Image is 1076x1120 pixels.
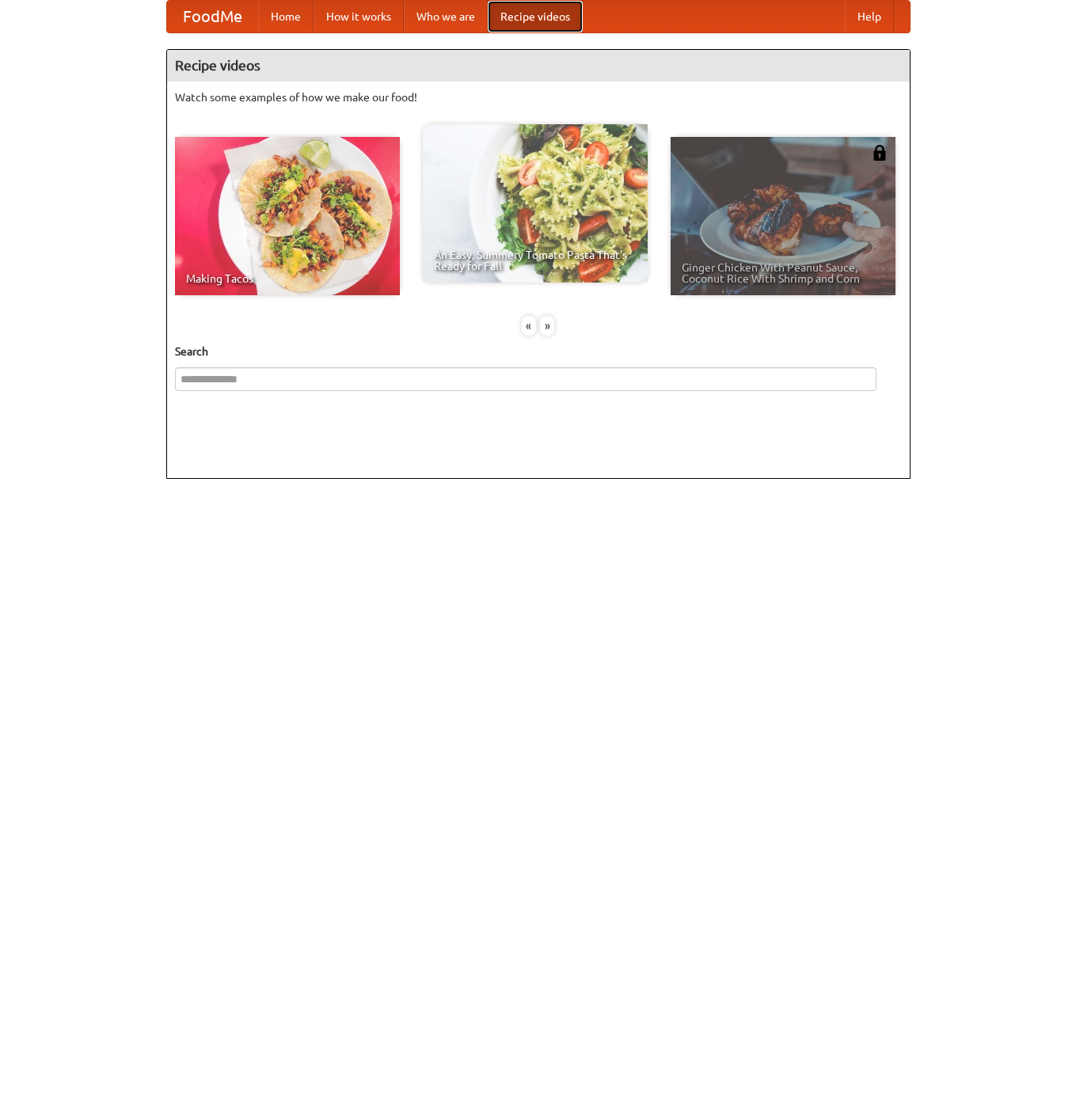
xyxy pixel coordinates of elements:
a: Who we are [404,1,488,32]
img: 483408.png [872,145,888,161]
h4: Recipe videos [167,50,910,82]
div: « [522,316,536,336]
a: An Easy, Summery Tomato Pasta That's Ready for Fall [423,124,648,283]
h5: Search [175,344,902,359]
p: Watch some examples of how we make our food! [175,89,902,105]
div: » [540,316,554,336]
a: Making Tacos [175,137,400,295]
a: How it works [314,1,404,32]
a: Recipe videos [488,1,583,32]
span: An Easy, Summery Tomato Pasta That's Ready for Fall [434,249,637,271]
a: FoodMe [167,1,258,32]
span: Making Tacos [186,273,389,284]
a: Help [845,1,894,32]
a: Home [258,1,314,32]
